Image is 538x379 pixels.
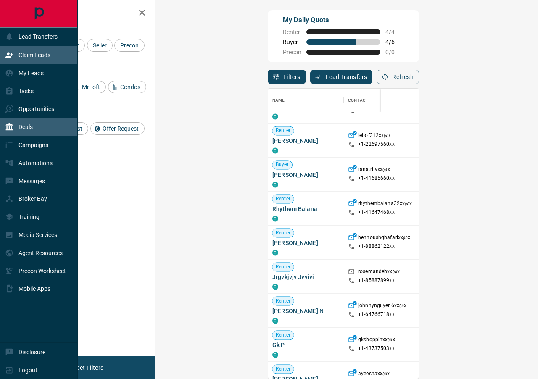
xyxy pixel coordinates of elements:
span: Condos [117,84,143,90]
h2: Filters [27,8,146,18]
span: Renter [272,263,294,271]
div: condos.ca [272,148,278,154]
span: [PERSON_NAME] [272,239,340,247]
p: +1- 64766718xx [358,311,395,318]
span: Renter [272,297,294,305]
p: +1- 41647468xx [358,209,395,216]
p: +1- 88862122xx [358,243,395,250]
span: Offer Request [100,125,142,132]
span: Precon [283,49,301,55]
p: +1- 22697560xx [358,141,395,148]
div: Seller [87,39,113,52]
div: Name [272,89,285,112]
span: Renter [272,229,294,237]
span: Buyer [272,161,292,168]
p: ayeeshaxx@x [358,370,390,379]
div: Name [268,89,344,112]
span: Rhythem Balana [272,205,340,213]
p: lebof312xx@x [358,132,391,141]
span: Seller [90,42,110,49]
span: Jrgvkjvjv Jvvivi [272,273,340,282]
span: Renter [272,366,294,373]
div: condos.ca [272,182,278,188]
span: Renter [272,127,294,134]
button: Refresh [377,70,419,84]
span: 4 / 6 [385,39,404,45]
span: Renter [272,195,294,203]
div: condos.ca [272,352,278,358]
button: Lead Transfers [310,70,373,84]
p: +1- 41685660xx [358,175,395,182]
p: rhythembalana32xx@x [358,200,412,209]
span: Renter [272,332,294,339]
span: MrLoft [79,84,103,90]
span: [PERSON_NAME] [272,171,340,179]
p: +1- 41697021xx [358,107,395,114]
p: rana.ritvxx@x [358,166,390,175]
span: Buyer [283,39,301,45]
div: condos.ca [272,284,278,290]
button: Reset Filters [64,361,109,375]
p: My Daily Quota [283,15,404,25]
span: 4 / 4 [385,29,404,35]
div: condos.ca [272,250,278,256]
div: Offer Request [90,122,145,135]
span: [PERSON_NAME] [272,137,340,145]
span: [PERSON_NAME] N [272,307,340,316]
div: condos.ca [272,318,278,324]
p: johnnynguyen6xx@x [358,302,406,311]
span: Gk P [272,341,340,350]
div: Condos [108,81,146,93]
div: condos.ca [272,114,278,120]
span: 0 / 0 [385,49,404,55]
p: +1- 85887899xx [358,277,395,284]
div: Precon [114,39,145,52]
div: condos.ca [272,216,278,222]
div: Contact [348,89,368,112]
p: rosemandehxx@x [358,268,400,277]
span: Precon [117,42,142,49]
p: behnoushghafarixx@x [358,234,410,243]
button: Filters [268,70,306,84]
div: Contact [344,89,411,112]
p: gkshoppinxx@x [358,336,395,345]
p: +1- 43737503xx [358,345,395,353]
div: MrLoft [70,81,106,93]
span: Renter [283,29,301,35]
